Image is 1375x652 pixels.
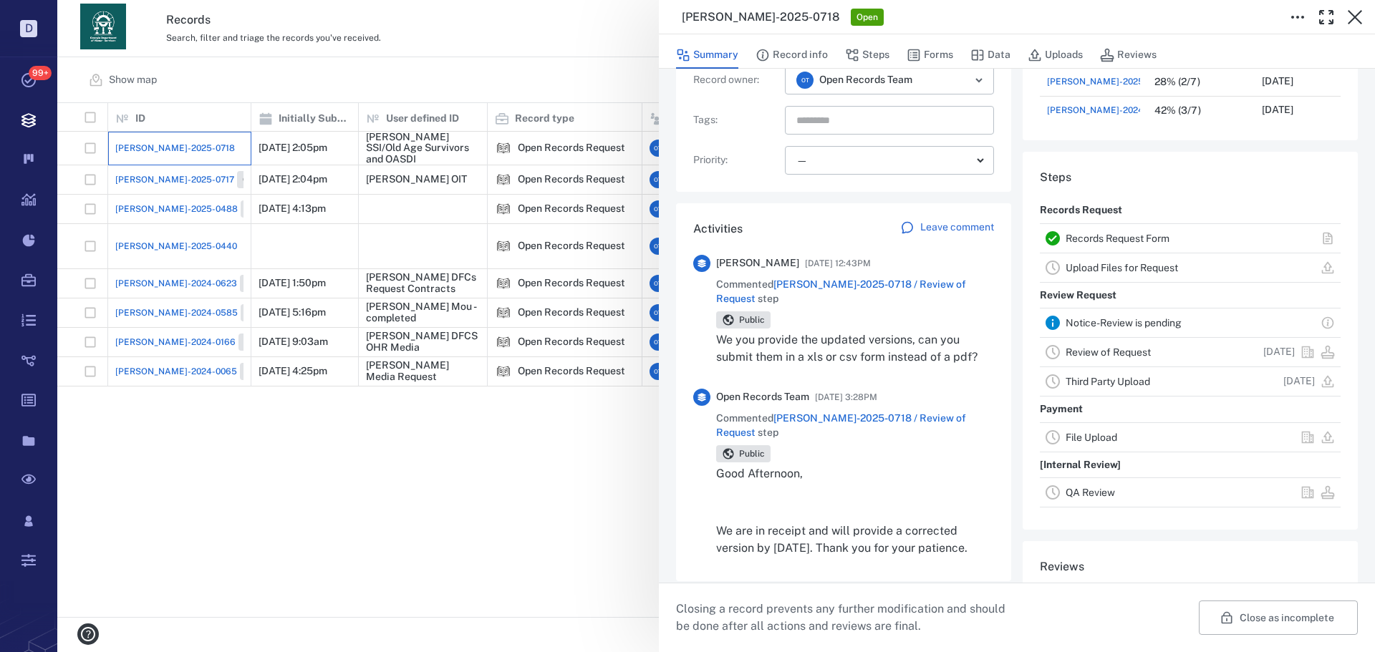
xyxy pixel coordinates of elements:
p: [Internal Review] [1040,452,1121,478]
button: Forms [907,42,953,69]
a: Leave comment [900,220,994,238]
div: 28% (2/7) [1154,77,1200,87]
p: Tags : [693,113,779,127]
span: [PERSON_NAME] [716,256,799,271]
span: 99+ [29,66,52,80]
div: 42% (3/7) [1154,105,1201,116]
a: [PERSON_NAME]-2025-0718 / Review of Request [716,412,966,438]
a: Notice-Review is pending [1066,317,1182,329]
p: Records Request [1040,198,1122,223]
a: [PERSON_NAME]-2025-0718 / Review of Request [716,278,966,304]
button: Reviews [1100,42,1157,69]
div: ReviewsThere is nothing here yet [1023,541,1358,633]
button: Data [970,42,1010,69]
h6: Reviews [1040,558,1341,575]
span: [DATE] 12:43PM [805,255,871,272]
button: Toggle Fullscreen [1312,3,1341,31]
div: O T [796,72,814,89]
div: ActivitiesLeave comment[PERSON_NAME][DATE] 12:43PMCommented[PERSON_NAME]-2025-0718 / Review of Re... [676,203,1011,593]
h3: [PERSON_NAME]-2025-0718 [682,9,839,26]
span: [PERSON_NAME]-2024-0623 [1047,104,1169,117]
a: QA Review [1066,487,1115,498]
div: StepsRecords RequestRecords Request FormUpload Files for RequestReview RequestNotice-Review is pe... [1023,152,1358,541]
span: Commented step [716,278,994,306]
span: Public [736,314,768,326]
a: File Upload [1066,432,1117,443]
p: We you provide the updated versions, can you submit them in a xls or csv form instead of a pdf? [716,331,994,366]
p: Leave comment [920,220,994,235]
p: [DATE] [1262,74,1293,89]
button: Steps [845,42,889,69]
span: [DATE] 3:28PM [815,389,877,406]
span: Open Records Team [716,390,809,404]
p: Review Request [1040,283,1116,308]
p: D [20,20,37,37]
a: [PERSON_NAME]-2025-0717 [1047,73,1208,90]
p: [DATE] [1262,103,1293,117]
p: Record Delivery [1040,507,1117,533]
a: Third Party Upload [1066,376,1150,387]
button: Record info [756,42,828,69]
span: Open [854,11,881,24]
p: We are in receipt and will provide a corrected version by [DATE]. Thank you for your patience. [716,522,994,557]
p: Priority : [693,153,779,167]
a: [PERSON_NAME]-2024-0623 [1047,102,1211,119]
button: Open [969,70,989,90]
button: Summary [676,42,738,69]
button: Close as incomplete [1199,600,1358,635]
a: Records Request Form [1066,233,1169,244]
button: Uploads [1028,42,1083,69]
button: Toggle to Edit Boxes [1283,3,1312,31]
span: Commented step [716,412,994,439]
span: Public [736,448,768,460]
p: [DATE] [1263,345,1295,359]
a: Review of Request [1066,346,1151,358]
button: Close [1341,3,1369,31]
span: Open Records Team [819,73,912,87]
h6: Activities [693,220,743,238]
p: Record owner : [693,73,779,87]
p: Payment [1040,396,1083,422]
p: Closing a record prevents any further modification and should be done after all actions and revie... [676,600,1017,635]
div: — [796,152,971,169]
span: Help [32,10,62,23]
a: Upload Files for Request [1066,262,1178,273]
p: Good Afternoon, [716,465,994,482]
p: [DATE] [1283,374,1315,389]
h6: Steps [1040,169,1341,186]
span: [PERSON_NAME]-2025-0717 [1047,75,1166,88]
